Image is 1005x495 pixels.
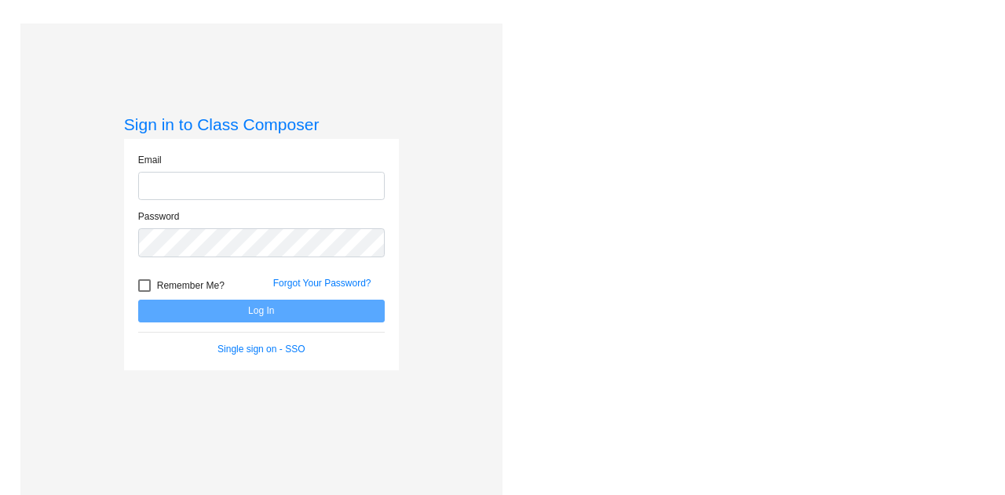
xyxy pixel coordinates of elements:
span: Remember Me? [157,276,225,295]
a: Forgot Your Password? [273,278,371,289]
h3: Sign in to Class Composer [124,115,399,134]
label: Password [138,209,180,224]
a: Single sign on - SSO [217,344,305,355]
label: Email [138,153,162,167]
button: Log In [138,300,385,322]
